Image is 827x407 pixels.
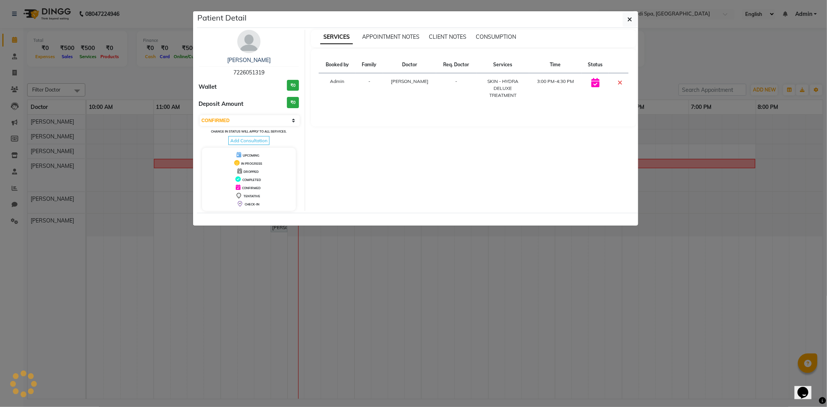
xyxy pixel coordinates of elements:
span: Wallet [199,83,217,91]
th: Services [477,57,529,73]
div: SKIN - HYDRA DELUXE TREATMENT [481,78,525,99]
th: Doctor [383,57,436,73]
span: 7226051319 [233,69,264,76]
span: UPCOMING [243,153,259,157]
span: DROPPED [243,170,259,174]
td: Admin [319,73,356,104]
span: COMPLETED [242,178,261,182]
td: 3:00 PM-4:30 PM [529,73,582,104]
small: Change in status will apply to all services. [211,129,287,133]
span: Add Consultation [228,136,269,145]
span: Deposit Amount [199,100,244,109]
h5: Patient Detail [198,12,247,24]
th: Status [582,57,609,73]
span: CHECK-IN [245,202,259,206]
span: [PERSON_NAME] [391,78,428,84]
a: [PERSON_NAME] [227,57,271,64]
td: - [436,73,476,104]
span: SERVICES [320,30,353,44]
span: TENTATIVE [243,194,260,198]
span: CLIENT NOTES [429,33,466,40]
h3: ₹0 [287,80,299,91]
span: CONSUMPTION [476,33,516,40]
span: IN PROGRESS [241,162,262,166]
th: Family [356,57,383,73]
img: avatar [237,30,261,53]
th: Time [529,57,582,73]
span: CONFIRMED [242,186,261,190]
h3: ₹0 [287,97,299,108]
span: APPOINTMENT NOTES [362,33,420,40]
th: Req. Doctor [436,57,476,73]
td: - [356,73,383,104]
th: Booked by [319,57,356,73]
iframe: chat widget [794,376,819,399]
